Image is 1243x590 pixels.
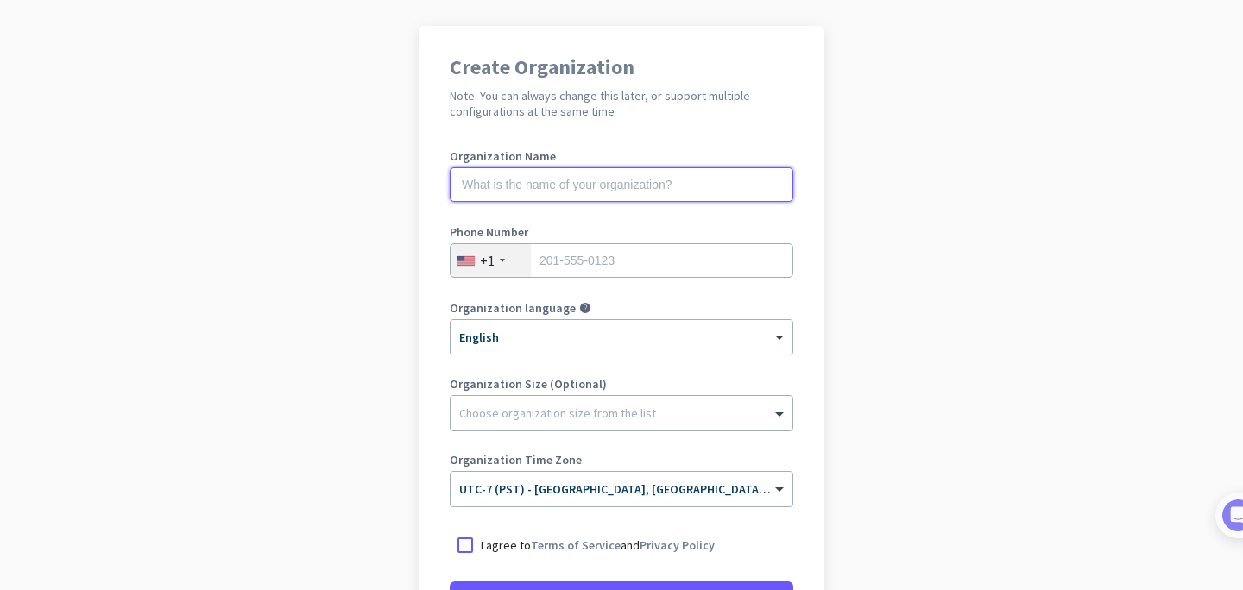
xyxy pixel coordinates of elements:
label: Organization Size (Optional) [450,378,793,390]
input: 201-555-0123 [450,243,793,278]
label: Organization language [450,302,576,314]
label: Organization Name [450,150,793,162]
label: Phone Number [450,226,793,238]
label: Organization Time Zone [450,454,793,466]
i: help [579,302,591,314]
a: Terms of Service [531,537,621,553]
a: Privacy Policy [640,537,715,553]
input: What is the name of your organization? [450,167,793,202]
h1: Create Organization [450,57,793,78]
div: +1 [480,252,495,269]
p: I agree to and [481,537,715,554]
h2: Note: You can always change this later, or support multiple configurations at the same time [450,88,793,119]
